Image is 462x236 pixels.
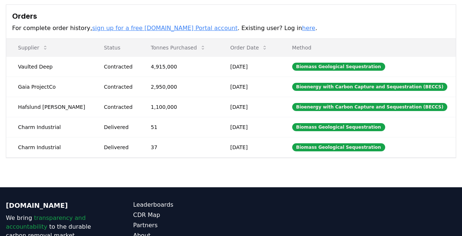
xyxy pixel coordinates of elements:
[12,40,54,55] button: Supplier
[219,117,280,137] td: [DATE]
[6,56,92,77] td: Vaulted Deep
[104,103,133,111] div: Contracted
[292,63,385,71] div: Biomass Geological Sequestration
[139,56,218,77] td: 4,915,000
[104,144,133,151] div: Delivered
[139,77,218,97] td: 2,950,000
[292,103,448,111] div: Bioenergy with Carbon Capture and Sequestration (BECCS)
[302,25,315,32] a: here
[139,137,218,157] td: 37
[104,63,133,70] div: Contracted
[104,83,133,91] div: Contracted
[12,11,450,22] h3: Orders
[145,40,211,55] button: Tonnes Purchased
[133,211,231,220] a: CDR Map
[139,97,218,117] td: 1,100,000
[98,44,133,51] p: Status
[133,221,231,230] a: Partners
[6,97,92,117] td: Hafslund [PERSON_NAME]
[139,117,218,137] td: 51
[6,117,92,137] td: Charm Industrial
[133,200,231,209] a: Leaderboards
[6,214,86,230] span: transparency and accountability
[219,137,280,157] td: [DATE]
[12,24,450,33] p: For complete order history, . Existing user? Log in .
[292,83,448,91] div: Bioenergy with Carbon Capture and Sequestration (BECCS)
[219,97,280,117] td: [DATE]
[292,143,385,151] div: Biomass Geological Sequestration
[104,123,133,131] div: Delivered
[6,137,92,157] td: Charm Industrial
[219,56,280,77] td: [DATE]
[225,40,274,55] button: Order Date
[286,44,450,51] p: Method
[219,77,280,97] td: [DATE]
[92,25,238,32] a: sign up for a free [DOMAIN_NAME] Portal account
[6,77,92,97] td: Gaia ProjectCo
[292,123,385,131] div: Biomass Geological Sequestration
[6,200,104,211] p: [DOMAIN_NAME]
